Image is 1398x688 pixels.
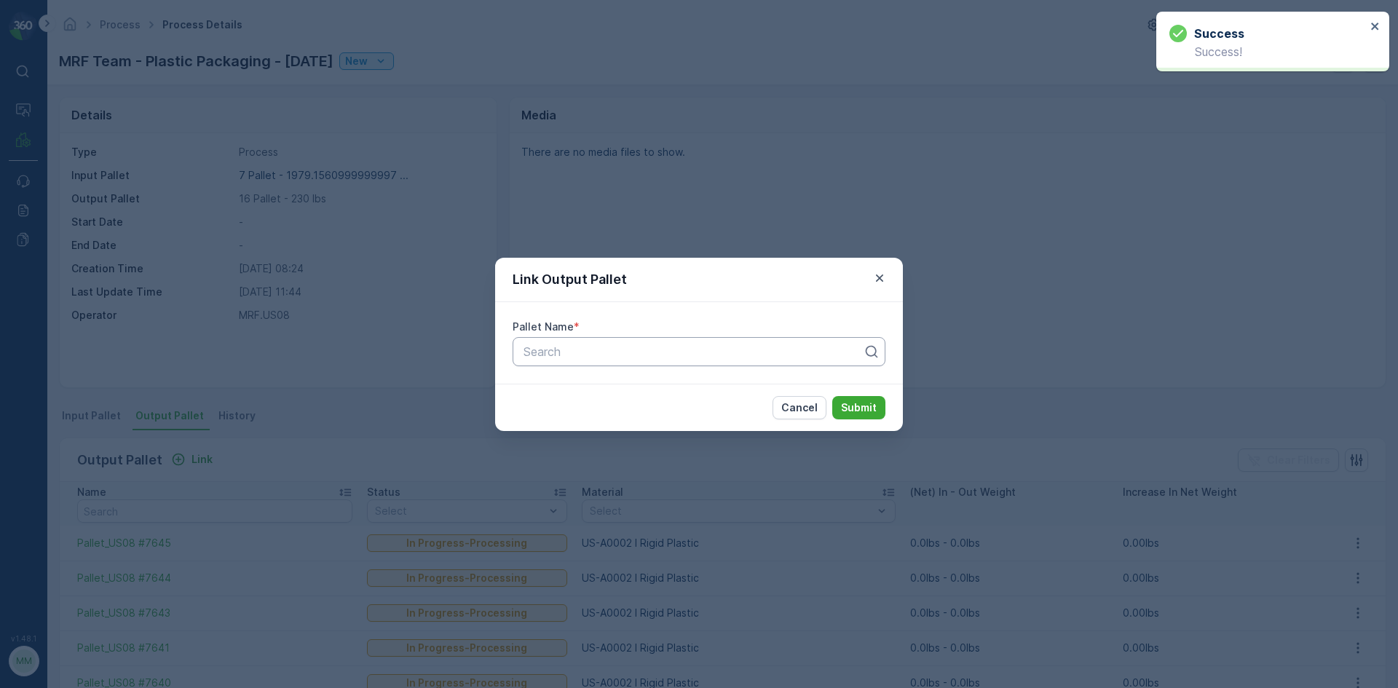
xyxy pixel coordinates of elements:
[832,396,885,419] button: Submit
[524,343,863,360] p: Search
[1370,20,1381,34] button: close
[841,400,877,415] p: Submit
[1169,45,1366,58] p: Success!
[513,320,574,333] label: Pallet Name
[781,400,818,415] p: Cancel
[513,269,627,290] p: Link Output Pallet
[773,396,826,419] button: Cancel
[1194,25,1244,42] h3: Success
